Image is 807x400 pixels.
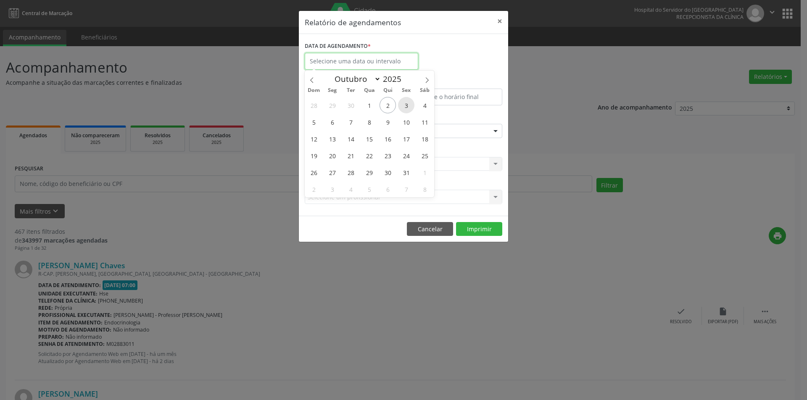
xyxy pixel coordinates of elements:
span: Outubro 28, 2025 [343,164,359,180]
span: Outubro 13, 2025 [324,131,340,147]
span: Outubro 2, 2025 [380,97,396,113]
span: Outubro 14, 2025 [343,131,359,147]
select: Month [330,73,381,85]
span: Novembro 7, 2025 [398,181,414,197]
h5: Relatório de agendamentos [305,17,401,28]
label: DATA DE AGENDAMENTO [305,40,371,53]
span: Outubro 30, 2025 [380,164,396,180]
span: Outubro 3, 2025 [398,97,414,113]
span: Outubro 16, 2025 [380,131,396,147]
span: Outubro 18, 2025 [417,131,433,147]
span: Outubro 5, 2025 [306,114,322,130]
span: Outubro 31, 2025 [398,164,414,180]
span: Novembro 6, 2025 [380,181,396,197]
span: Novembro 4, 2025 [343,181,359,197]
span: Outubro 21, 2025 [343,147,359,164]
span: Dom [305,88,323,93]
span: Setembro 30, 2025 [343,97,359,113]
button: Close [491,11,508,31]
span: Outubro 27, 2025 [324,164,340,180]
span: Outubro 29, 2025 [361,164,377,180]
button: Cancelar [407,222,453,236]
span: Outubro 19, 2025 [306,147,322,164]
span: Novembro 1, 2025 [417,164,433,180]
span: Outubro 7, 2025 [343,114,359,130]
input: Selecione o horário final [406,89,502,105]
span: Outubro 9, 2025 [380,114,396,130]
span: Outubro 11, 2025 [417,114,433,130]
span: Outubro 6, 2025 [324,114,340,130]
input: Selecione uma data ou intervalo [305,53,418,70]
label: ATÉ [406,76,502,89]
span: Outubro 12, 2025 [306,131,322,147]
span: Outubro 26, 2025 [306,164,322,180]
span: Qui [379,88,397,93]
span: Setembro 28, 2025 [306,97,322,113]
span: Setembro 29, 2025 [324,97,340,113]
span: Ter [342,88,360,93]
span: Outubro 17, 2025 [398,131,414,147]
span: Novembro 2, 2025 [306,181,322,197]
span: Novembro 8, 2025 [417,181,433,197]
span: Outubro 23, 2025 [380,147,396,164]
span: Outubro 15, 2025 [361,131,377,147]
input: Year [381,73,409,84]
span: Outubro 4, 2025 [417,97,433,113]
span: Novembro 5, 2025 [361,181,377,197]
span: Novembro 3, 2025 [324,181,340,197]
span: Qua [360,88,379,93]
span: Outubro 24, 2025 [398,147,414,164]
button: Imprimir [456,222,502,236]
span: Outubro 1, 2025 [361,97,377,113]
span: Outubro 25, 2025 [417,147,433,164]
span: Outubro 22, 2025 [361,147,377,164]
span: Outubro 20, 2025 [324,147,340,164]
span: Sex [397,88,416,93]
span: Seg [323,88,342,93]
span: Sáb [416,88,434,93]
span: Outubro 8, 2025 [361,114,377,130]
span: Outubro 10, 2025 [398,114,414,130]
